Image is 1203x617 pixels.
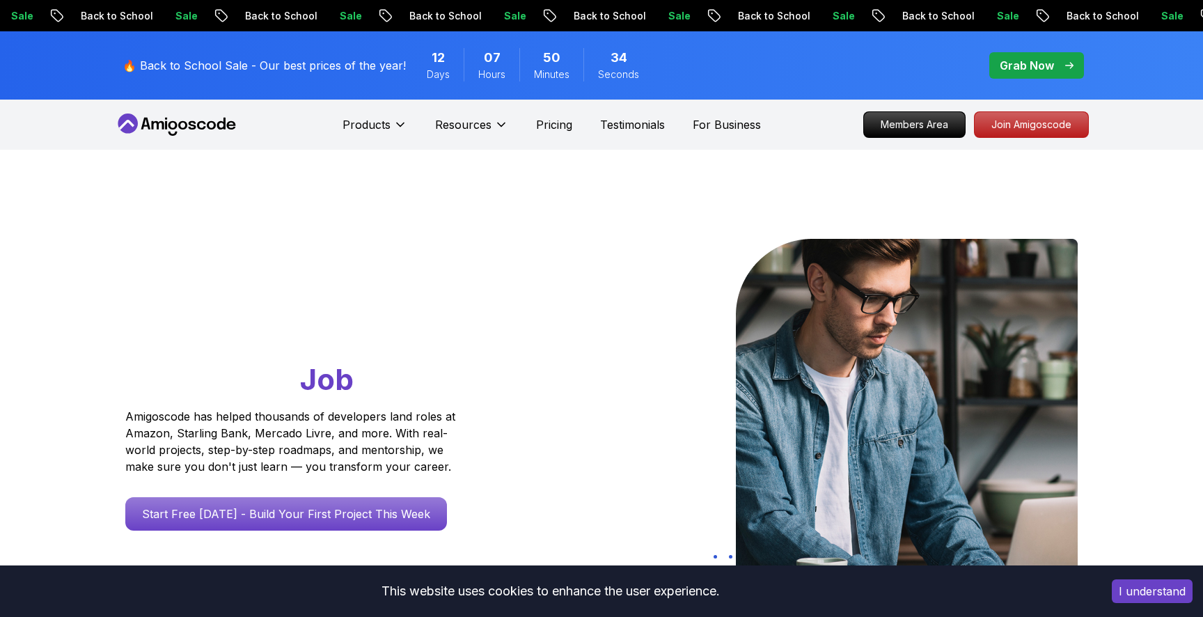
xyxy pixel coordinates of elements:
p: Back to School [394,9,489,23]
span: 7 Hours [484,48,501,68]
span: Job [300,361,354,397]
h1: Go From Learning to Hired: Master Java, Spring Boot & Cloud Skills That Get You the [125,239,509,400]
p: Back to School [723,9,817,23]
p: Back to School [1051,9,1146,23]
p: Back to School [887,9,982,23]
span: 12 Days [432,48,445,68]
a: Start Free [DATE] - Build Your First Project This Week [125,497,447,531]
a: Members Area [863,111,966,138]
span: 34 Seconds [611,48,627,68]
img: hero [736,239,1078,598]
p: 🔥 Back to School Sale - Our best prices of the year! [123,57,406,74]
span: Hours [478,68,505,81]
span: Minutes [534,68,569,81]
span: Seconds [598,68,639,81]
button: Products [343,116,407,144]
a: Pricing [536,116,572,133]
p: Join Amigoscode [975,112,1088,137]
p: Sale [1146,9,1190,23]
a: Testimonials [600,116,665,133]
p: Sale [653,9,698,23]
div: This website uses cookies to enhance the user experience. [10,576,1091,607]
p: Resources [435,116,492,133]
p: Sale [160,9,205,23]
p: Back to School [558,9,653,23]
p: Members Area [864,112,965,137]
a: For Business [693,116,761,133]
p: Grab Now [1000,57,1054,74]
p: Products [343,116,391,133]
p: Sale [324,9,369,23]
span: 50 Minutes [543,48,560,68]
p: Sale [489,9,533,23]
p: Amigoscode has helped thousands of developers land roles at Amazon, Starling Bank, Mercado Livre,... [125,408,459,475]
p: Sale [817,9,862,23]
button: Accept cookies [1112,579,1193,603]
p: Back to School [65,9,160,23]
span: Days [427,68,450,81]
button: Resources [435,116,508,144]
p: Back to School [230,9,324,23]
p: Sale [982,9,1026,23]
a: Join Amigoscode [974,111,1089,138]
